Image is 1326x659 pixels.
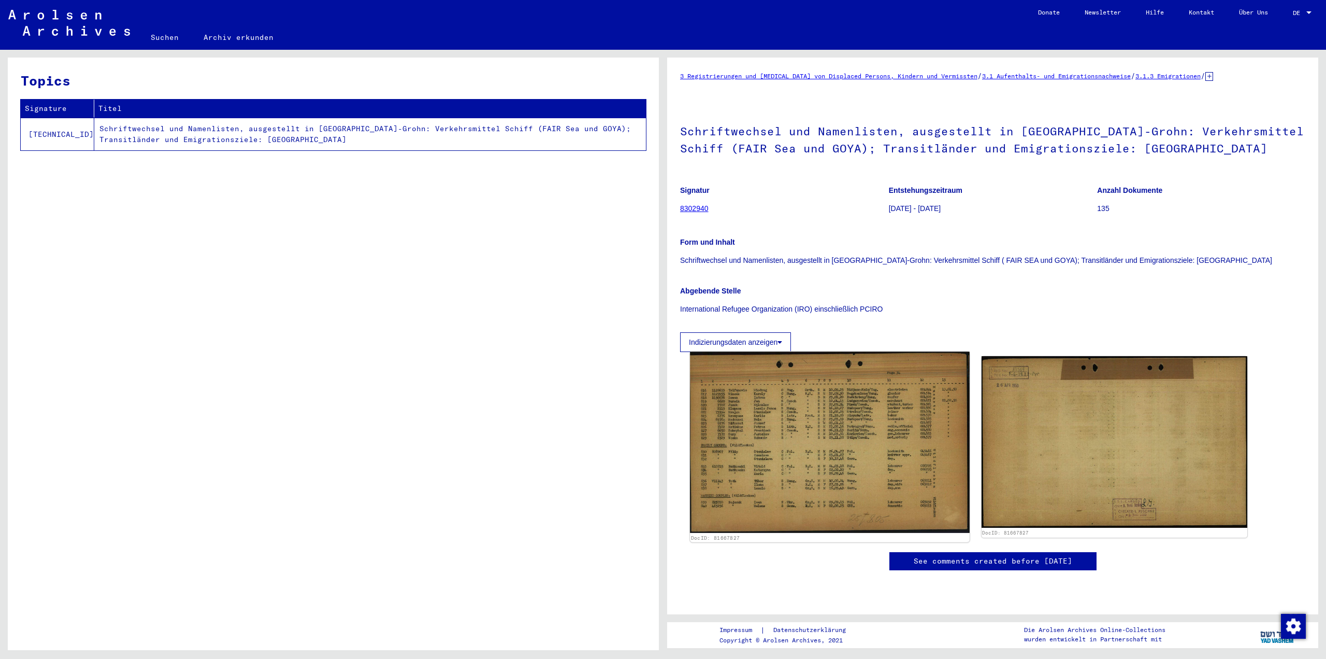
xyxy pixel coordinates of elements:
td: Schriftwechsel und Namenlisten, ausgestellt in [GEOGRAPHIC_DATA]-Grohn: Verkehrsmittel Schiff (FA... [94,118,646,150]
p: Copyright © Arolsen Archives, 2021 [719,636,858,645]
a: 3 Registrierungen und [MEDICAL_DATA] von Displaced Persons, Kindern und Vermissten [680,72,977,80]
td: [TECHNICAL_ID] [21,118,94,150]
a: Impressum [719,625,760,636]
p: Schriftwechsel und Namenlisten, ausgestellt in [GEOGRAPHIC_DATA]-Grohn: Verkehrsmittel Schiff ( F... [680,255,1305,266]
a: DocID: 81667827 [691,534,740,540]
b: Abgebende Stelle [680,287,741,295]
img: Arolsen_neg.svg [8,10,130,36]
th: Signature [21,100,94,118]
img: 001.jpg [690,352,969,533]
img: 002.jpg [982,356,1248,528]
b: Entstehungszeitraum [889,186,962,194]
a: Suchen [138,25,191,50]
p: wurden entwickelt in Partnerschaft mit [1024,635,1165,644]
p: 135 [1097,203,1305,214]
button: Indizierungsdaten anzeigen [680,332,791,352]
span: / [1201,71,1205,80]
div: | [719,625,858,636]
a: DocID: 81667827 [982,530,1029,536]
img: Zustimmung ändern [1281,614,1306,639]
h3: Topics [21,71,645,91]
img: yv_logo.png [1258,622,1297,648]
b: Anzahl Dokumente [1097,186,1162,194]
th: Titel [94,100,646,118]
p: Die Arolsen Archives Online-Collections [1024,625,1165,635]
a: 8302940 [680,204,709,213]
h1: Schriftwechsel und Namenlisten, ausgestellt in [GEOGRAPHIC_DATA]-Grohn: Verkehrsmittel Schiff (FA... [680,107,1305,170]
span: / [977,71,982,80]
span: / [1131,71,1135,80]
a: Archiv erkunden [191,25,286,50]
p: [DATE] - [DATE] [889,203,1097,214]
p: International Refugee Organization (IRO) einschließlich PCIRO [680,304,1305,315]
a: 3.1.3 Emigrationen [1135,72,1201,80]
b: Form und Inhalt [680,238,735,246]
span: DE [1293,9,1304,17]
a: See comments created before [DATE] [914,556,1072,567]
a: 3.1 Aufenthalts- und Emigrationsnachweise [982,72,1131,80]
b: Signatur [680,186,710,194]
a: Datenschutzerklärung [765,625,858,636]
